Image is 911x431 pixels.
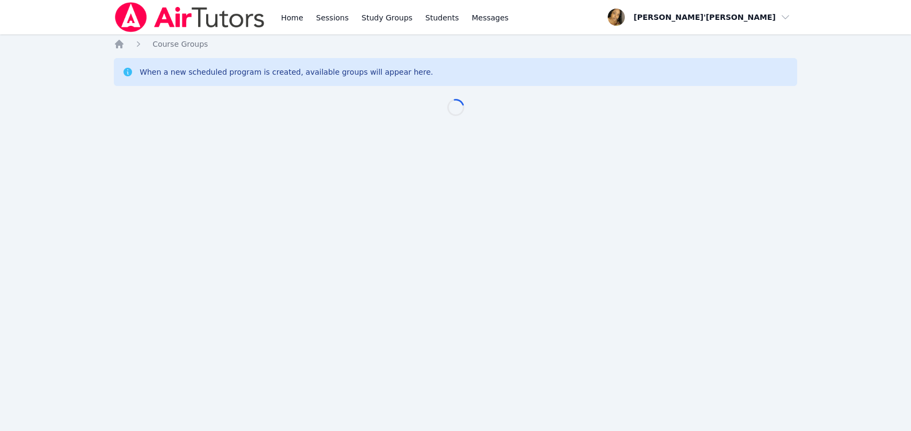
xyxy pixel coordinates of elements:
[152,39,208,49] a: Course Groups
[114,2,266,32] img: Air Tutors
[472,12,509,23] span: Messages
[140,67,433,77] div: When a new scheduled program is created, available groups will appear here.
[114,39,797,49] nav: Breadcrumb
[152,40,208,48] span: Course Groups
